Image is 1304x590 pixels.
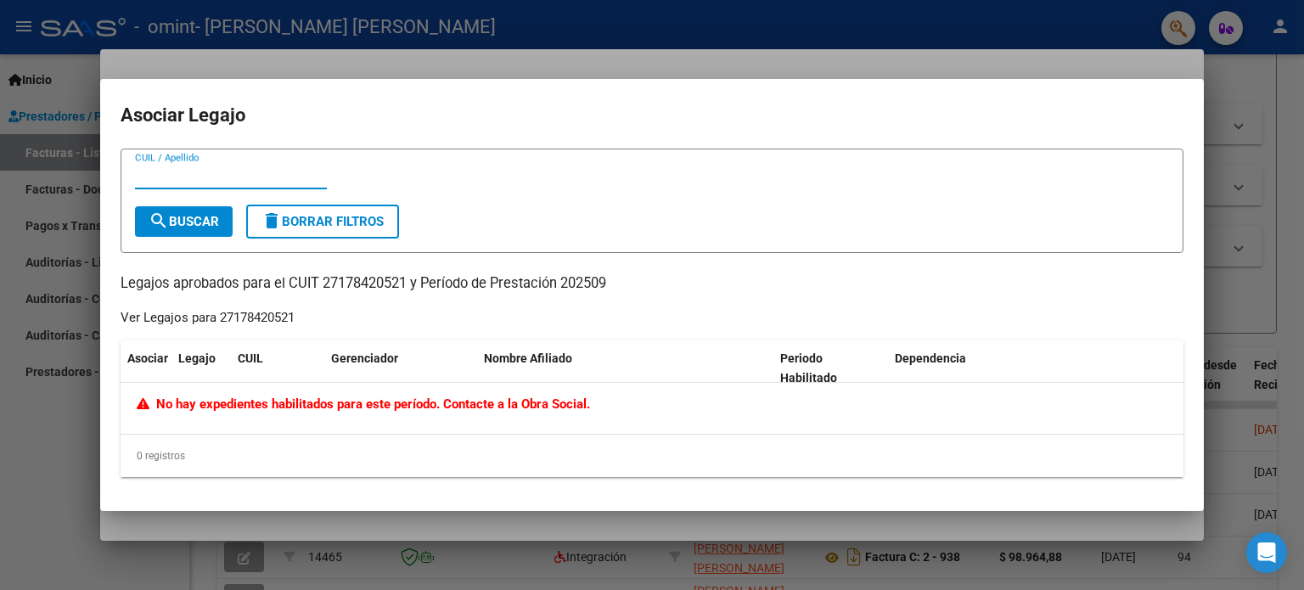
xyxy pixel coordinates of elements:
[178,351,216,365] span: Legajo
[246,205,399,239] button: Borrar Filtros
[261,211,282,231] mat-icon: delete
[121,308,295,328] div: Ver Legajos para 27178420521
[261,214,384,229] span: Borrar Filtros
[149,211,169,231] mat-icon: search
[238,351,263,365] span: CUIL
[324,340,477,396] datatable-header-cell: Gerenciador
[137,396,590,412] span: No hay expedientes habilitados para este período. Contacte a la Obra Social.
[121,99,1183,132] h2: Asociar Legajo
[888,340,1184,396] datatable-header-cell: Dependencia
[127,351,168,365] span: Asociar
[773,340,888,396] datatable-header-cell: Periodo Habilitado
[121,340,171,396] datatable-header-cell: Asociar
[171,340,231,396] datatable-header-cell: Legajo
[477,340,773,396] datatable-header-cell: Nombre Afiliado
[895,351,966,365] span: Dependencia
[121,435,1183,477] div: 0 registros
[331,351,398,365] span: Gerenciador
[484,351,572,365] span: Nombre Afiliado
[780,351,837,385] span: Periodo Habilitado
[149,214,219,229] span: Buscar
[1246,532,1287,573] div: Open Intercom Messenger
[135,206,233,237] button: Buscar
[121,273,1183,295] p: Legajos aprobados para el CUIT 27178420521 y Período de Prestación 202509
[231,340,324,396] datatable-header-cell: CUIL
